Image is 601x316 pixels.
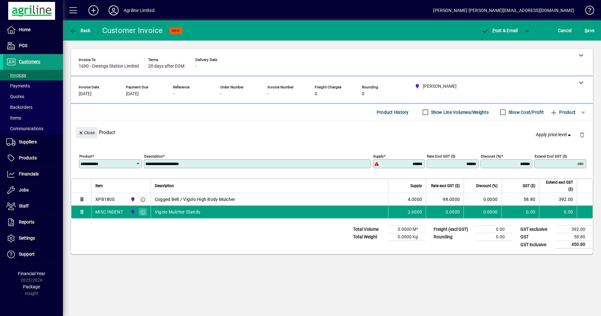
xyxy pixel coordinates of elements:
[517,241,555,249] td: GST inclusive
[124,5,154,15] div: Agriline Limited
[3,102,63,113] a: Backorders
[3,166,63,182] a: Financials
[6,115,21,120] span: Items
[63,25,98,36] app-page-header-button: Back
[3,198,63,214] a: Staff
[19,187,29,192] span: Jobs
[362,91,364,97] span: 0
[539,193,577,206] td: 392.00
[78,128,95,138] span: Close
[6,83,30,88] span: Payments
[19,139,37,144] span: Suppliers
[95,209,123,215] div: MISC INDENT
[433,5,574,15] div: [PERSON_NAME] [PERSON_NAME][EMAIL_ADDRESS][DOMAIN_NAME]
[555,241,593,249] td: 450.80
[388,226,425,233] td: 0.0000 M³
[350,226,388,233] td: Total Volume
[431,182,460,189] span: Rate excl GST ($)
[410,182,422,189] span: Supply
[427,154,455,158] mat-label: Rate excl GST ($)
[19,59,40,64] span: Customers
[267,91,269,97] span: -
[19,219,34,225] span: Reports
[3,123,63,134] a: Communications
[19,252,35,257] span: Support
[68,25,92,36] button: Back
[19,171,39,176] span: Financials
[173,91,174,97] span: -
[102,25,163,36] div: Customer Invoice
[3,70,63,80] a: Invoices
[79,64,139,69] span: 1690 - Owenga Station Limited
[535,154,567,158] mat-label: Extend excl GST ($)
[581,1,593,22] a: Knowledge Base
[501,193,539,206] td: 58.80
[550,107,576,117] span: Product
[3,230,63,246] a: Settings
[144,154,163,158] mat-label: Description
[3,113,63,123] a: Items
[3,214,63,230] a: Reports
[155,196,235,202] span: Cogged Belt / Vigolo High Body Mulcher
[377,107,409,117] span: Product History
[19,43,27,48] span: POS
[79,91,92,97] span: [DATE]
[585,28,587,33] span: S
[3,91,63,102] a: Quotes
[155,209,200,215] span: Vigolo Mulcher Stands
[79,154,92,158] mat-label: Product
[6,73,26,78] span: Invoices
[507,109,544,115] label: Show Cost/Profit
[70,28,91,33] span: Back
[547,107,579,118] button: Product
[539,206,577,218] td: 0.00
[475,233,512,241] td: 0.00
[517,226,555,233] td: GST exclusive
[19,203,29,208] span: Staff
[95,182,103,189] span: Item
[430,109,489,115] label: Show Line Volumes/Weights
[543,179,573,193] span: Extend excl GST ($)
[76,127,97,138] button: Close
[83,5,104,16] button: Add
[3,134,63,150] a: Suppliers
[3,80,63,91] a: Payments
[555,233,593,241] td: 58.80
[6,94,24,99] span: Quotes
[430,233,475,241] td: Rounding
[517,233,555,241] td: GST
[19,27,31,32] span: Home
[501,206,539,218] td: 0.00
[19,236,35,241] span: Settings
[3,247,63,262] a: Support
[585,25,594,36] span: ave
[172,29,180,33] span: NEW
[71,121,593,144] div: Product
[408,209,422,215] span: 2.0000
[430,226,475,233] td: Freight (excl GST)
[475,226,512,233] td: 0.00
[195,64,197,69] span: -
[220,91,222,97] span: -
[478,25,521,36] button: Post & Email
[583,25,596,36] button: Save
[3,38,63,54] a: POS
[555,226,593,233] td: 392.00
[388,233,425,241] td: 0.0000 Kg
[3,150,63,166] a: Products
[3,22,63,38] a: Home
[430,196,460,202] div: 98.0000
[374,107,411,118] button: Product History
[6,105,32,110] span: Backorders
[523,182,535,189] span: GST ($)
[74,130,99,135] app-page-header-button: Close
[575,132,590,137] app-page-header-button: Delete
[481,28,518,33] span: ost & Email
[350,233,388,241] td: Total Weight
[95,196,115,202] div: XPB1800
[556,25,573,36] button: Cancel
[104,5,124,16] button: Profile
[148,64,184,69] span: 20 days after EOM
[129,196,136,203] span: Gore
[536,131,572,138] span: Apply price level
